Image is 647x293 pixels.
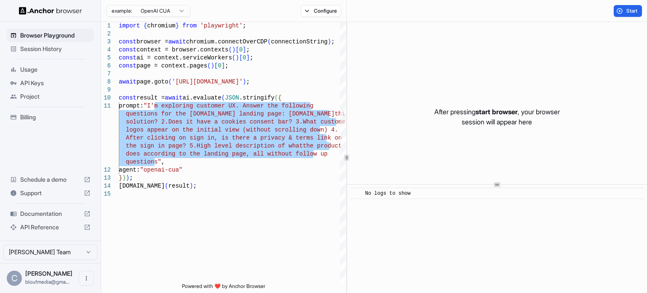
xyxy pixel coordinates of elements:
[119,167,140,173] span: agent:
[101,54,111,62] div: 5
[239,54,243,61] span: [
[34,49,41,56] img: tab_domain_overview_orange.svg
[168,183,190,189] span: result
[331,38,334,45] span: ;
[119,94,136,101] span: const
[20,65,91,74] span: Usage
[211,62,214,69] span: )
[101,102,111,110] div: 11
[303,151,328,157] span: llow up
[243,78,246,85] span: )
[243,46,246,53] span: ]
[355,189,359,198] span: ​
[101,190,111,198] div: 15
[101,166,111,174] div: 12
[136,38,168,45] span: browser =
[7,29,94,42] div: Browser Playground
[126,118,303,125] span: solution? 2.Does it have a cookies consent bar? 3.
[119,46,136,53] span: const
[182,94,221,101] span: ai.evaluate
[101,30,111,38] div: 2
[246,78,249,85] span: ;
[20,92,91,101] span: Project
[7,90,94,103] div: Project
[614,5,642,17] button: Start
[140,167,182,173] span: "openai-cua"
[43,50,65,55] div: Domaine
[168,38,186,45] span: await
[218,62,221,69] span: 0
[232,46,235,53] span: )
[246,54,249,61] span: ]
[25,270,72,277] span: Cyril Pénicaud
[222,94,225,101] span: (
[136,94,165,101] span: result =
[207,62,211,69] span: (
[119,38,136,45] span: const
[186,38,267,45] span: chromium.connectOverCDP
[476,108,518,116] span: start browser
[119,22,140,29] span: import
[20,175,80,184] span: Schedule a demo
[303,134,342,141] span: rms link on
[228,46,232,53] span: (
[626,8,638,14] span: Start
[119,183,165,189] span: [DOMAIN_NAME]
[168,78,172,85] span: (
[165,183,168,189] span: (
[165,94,182,101] span: await
[20,210,80,218] span: Documentation
[119,78,136,85] span: await
[7,173,94,186] div: Schedule a demo
[25,279,70,285] span: bloufmedia@gmail.com
[7,110,94,124] div: Billing
[101,182,111,190] div: 14
[147,22,175,29] span: chromium
[126,126,303,133] span: logos appear on the initial view (without scrollin
[20,79,91,87] span: API Keys
[101,70,111,78] div: 7
[222,62,225,69] span: ]
[7,42,94,56] div: Session History
[246,46,249,53] span: ;
[101,174,111,182] div: 13
[301,5,342,17] button: Configure
[101,78,111,86] div: 8
[365,191,411,196] span: No logs to show
[303,126,338,133] span: g down) 4.
[20,223,80,231] span: API Reference
[267,38,271,45] span: (
[250,54,253,61] span: ;
[335,110,374,117] span: this a Saas
[126,142,303,149] span: the sign in page? 5.High level description of what
[7,271,22,286] div: C
[275,94,278,101] span: (
[161,159,165,165] span: ,
[20,45,91,53] span: Session History
[101,46,111,54] div: 4
[101,38,111,46] div: 3
[232,54,235,61] span: (
[225,62,228,69] span: ;
[22,22,95,29] div: Domaine: [DOMAIN_NAME]
[190,183,193,189] span: )
[303,118,349,125] span: What customer
[182,283,265,293] span: Powered with ❤️ by Anchor Browser
[129,175,133,181] span: ;
[136,62,207,69] span: page = context.pages
[144,102,313,109] span: "I'm exploring customer UX. Answer the following
[13,13,20,20] img: logo_orange.svg
[7,186,94,200] div: Support
[7,207,94,220] div: Documentation
[126,159,161,165] span: questions"
[119,54,136,61] span: const
[136,78,168,85] span: page.goto
[278,94,281,101] span: {
[20,31,91,40] span: Browser Playground
[7,220,94,234] div: API Reference
[193,183,196,189] span: ;
[105,50,129,55] div: Mots-clés
[119,62,136,69] span: const
[112,8,132,14] span: example:
[119,175,122,181] span: }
